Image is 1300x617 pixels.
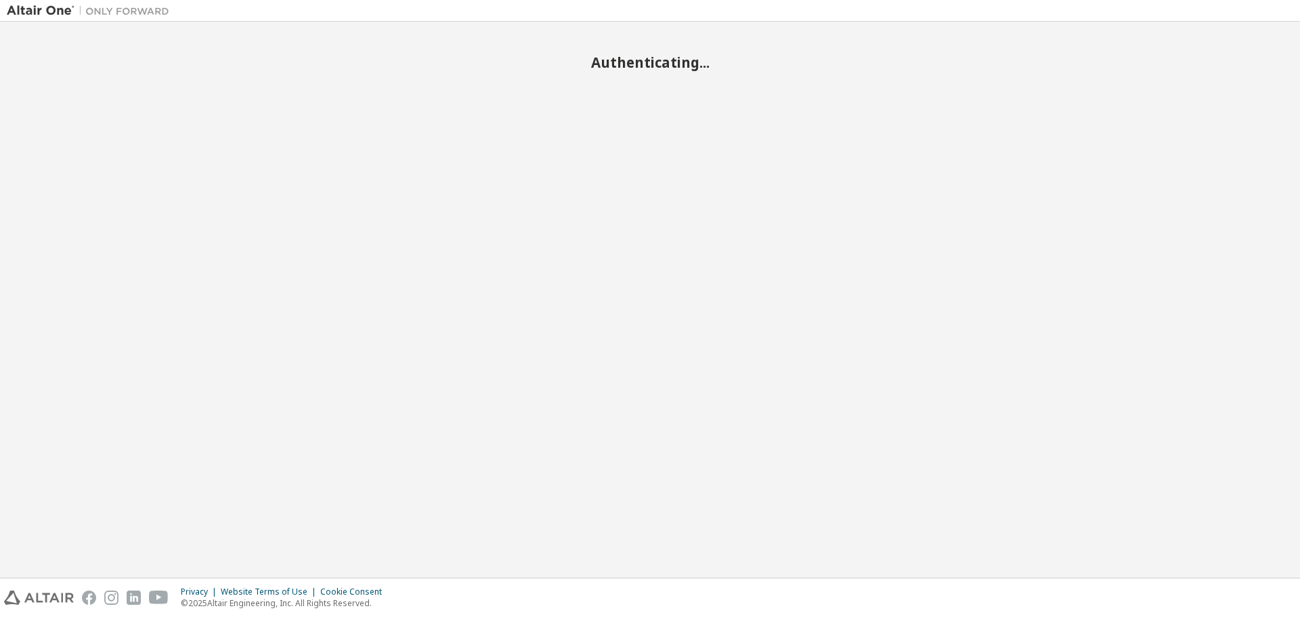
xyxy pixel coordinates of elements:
div: Privacy [181,587,221,597]
div: Cookie Consent [320,587,390,597]
img: linkedin.svg [127,591,141,605]
img: Altair One [7,4,176,18]
img: instagram.svg [104,591,118,605]
img: youtube.svg [149,591,169,605]
img: facebook.svg [82,591,96,605]
p: © 2025 Altair Engineering, Inc. All Rights Reserved. [181,597,390,609]
img: altair_logo.svg [4,591,74,605]
h2: Authenticating... [7,54,1293,71]
div: Website Terms of Use [221,587,320,597]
